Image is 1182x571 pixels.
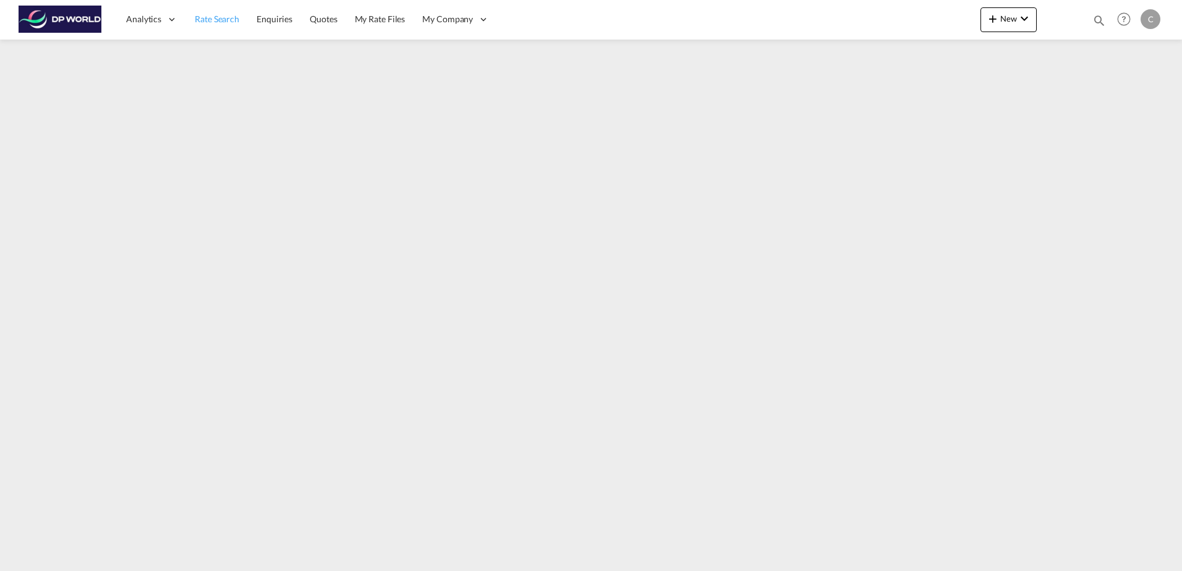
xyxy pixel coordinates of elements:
div: icon-magnify [1092,14,1106,32]
button: icon-plus 400-fgNewicon-chevron-down [980,7,1037,32]
span: Quotes [310,14,337,24]
span: Enquiries [257,14,292,24]
div: C [1141,9,1160,29]
span: New [985,14,1032,23]
div: Help [1113,9,1141,31]
md-icon: icon-magnify [1092,14,1106,27]
span: My Company [422,13,473,25]
md-icon: icon-plus 400-fg [985,11,1000,26]
span: Analytics [126,13,161,25]
span: Help [1113,9,1134,30]
span: My Rate Files [355,14,406,24]
img: c08ca190194411f088ed0f3ba295208c.png [19,6,102,33]
md-icon: icon-chevron-down [1017,11,1032,26]
span: Rate Search [195,14,239,24]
